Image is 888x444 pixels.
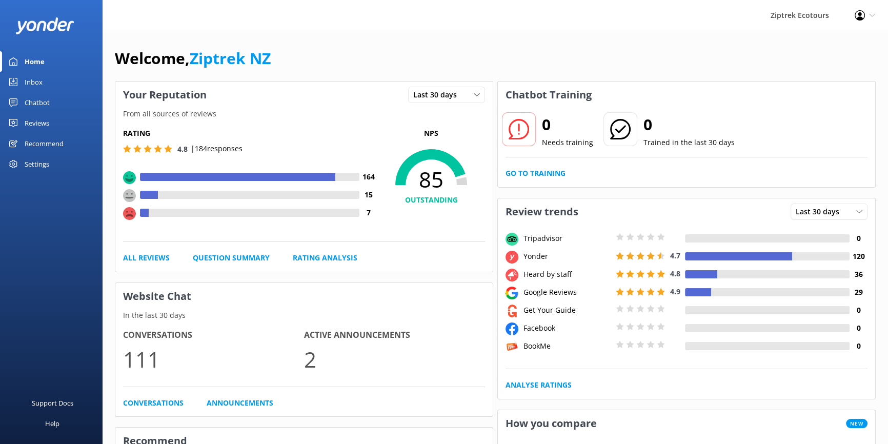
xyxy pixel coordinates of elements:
p: From all sources of reviews [115,108,493,119]
span: 4.9 [670,287,680,296]
div: Yonder [521,251,613,262]
h4: 7 [359,207,377,218]
div: Help [45,413,59,434]
h4: OUTSTANDING [377,194,485,206]
h4: Conversations [123,329,304,342]
div: Heard by staff [521,269,613,280]
h4: 0 [850,322,867,334]
a: Ziptrek NZ [190,48,271,69]
span: 4.7 [670,251,680,260]
div: Support Docs [32,393,73,413]
h2: 0 [643,112,735,137]
p: | 184 responses [191,143,243,154]
p: Needs training [542,137,593,148]
h4: 0 [850,305,867,316]
p: Trained in the last 30 days [643,137,735,148]
h3: Website Chat [115,283,493,310]
a: Analyse Ratings [506,379,572,391]
a: Go to Training [506,168,566,179]
img: yonder-white-logo.png [15,17,74,34]
div: Chatbot [25,92,50,113]
span: 4.8 [177,144,188,154]
a: Conversations [123,397,184,409]
p: 2 [304,342,485,376]
div: Home [25,51,45,72]
h4: 29 [850,287,867,298]
p: In the last 30 days [115,310,493,321]
a: All Reviews [123,252,170,264]
h3: How you compare [498,410,604,437]
div: Get Your Guide [521,305,613,316]
h3: Chatbot Training [498,82,599,108]
h4: 0 [850,233,867,244]
div: Inbox [25,72,43,92]
div: BookMe [521,340,613,352]
div: Settings [25,154,49,174]
h2: 0 [542,112,593,137]
span: New [846,419,867,428]
a: Rating Analysis [293,252,357,264]
h3: Your Reputation [115,82,214,108]
h3: Review trends [498,198,586,225]
div: Google Reviews [521,287,613,298]
a: Announcements [207,397,273,409]
h4: 120 [850,251,867,262]
p: NPS [377,128,485,139]
div: Tripadvisor [521,233,613,244]
h4: Active Announcements [304,329,485,342]
h4: 15 [359,189,377,200]
h5: Rating [123,128,377,139]
div: Facebook [521,322,613,334]
span: Last 30 days [413,89,463,100]
h1: Welcome, [115,46,271,71]
h4: 0 [850,340,867,352]
a: Question Summary [193,252,270,264]
p: 111 [123,342,304,376]
h4: 164 [359,171,377,183]
span: Last 30 days [796,206,845,217]
span: 85 [377,167,485,192]
div: Reviews [25,113,49,133]
span: 4.8 [670,269,680,278]
h4: 36 [850,269,867,280]
div: Recommend [25,133,64,154]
